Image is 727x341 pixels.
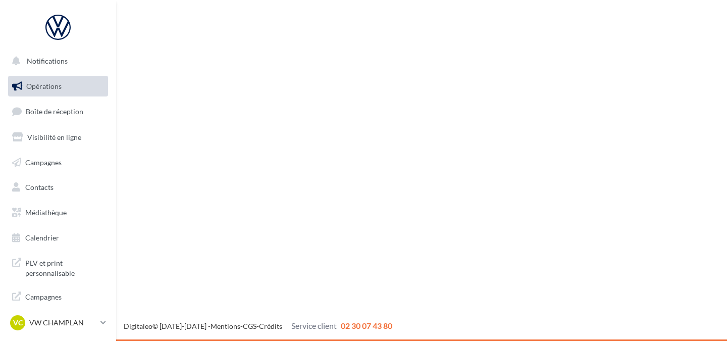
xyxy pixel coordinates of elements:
[25,183,54,191] span: Contacts
[25,290,104,312] span: Campagnes DataOnDemand
[6,202,110,223] a: Médiathèque
[6,76,110,97] a: Opérations
[6,227,110,249] a: Calendrier
[259,322,282,330] a: Crédits
[341,321,392,330] span: 02 30 07 43 80
[25,208,67,217] span: Médiathèque
[8,313,108,332] a: VC VW CHAMPLAN
[124,322,392,330] span: © [DATE]-[DATE] - - -
[6,51,106,72] button: Notifications
[291,321,337,330] span: Service client
[27,133,81,141] span: Visibilité en ligne
[25,233,59,242] span: Calendrier
[6,127,110,148] a: Visibilité en ligne
[6,177,110,198] a: Contacts
[25,256,104,278] span: PLV et print personnalisable
[6,286,110,316] a: Campagnes DataOnDemand
[6,152,110,173] a: Campagnes
[25,158,62,166] span: Campagnes
[13,318,23,328] span: VC
[29,318,96,328] p: VW CHAMPLAN
[26,82,62,90] span: Opérations
[211,322,240,330] a: Mentions
[243,322,256,330] a: CGS
[26,107,83,116] span: Boîte de réception
[6,101,110,122] a: Boîte de réception
[6,252,110,282] a: PLV et print personnalisable
[27,57,68,65] span: Notifications
[124,322,152,330] a: Digitaleo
